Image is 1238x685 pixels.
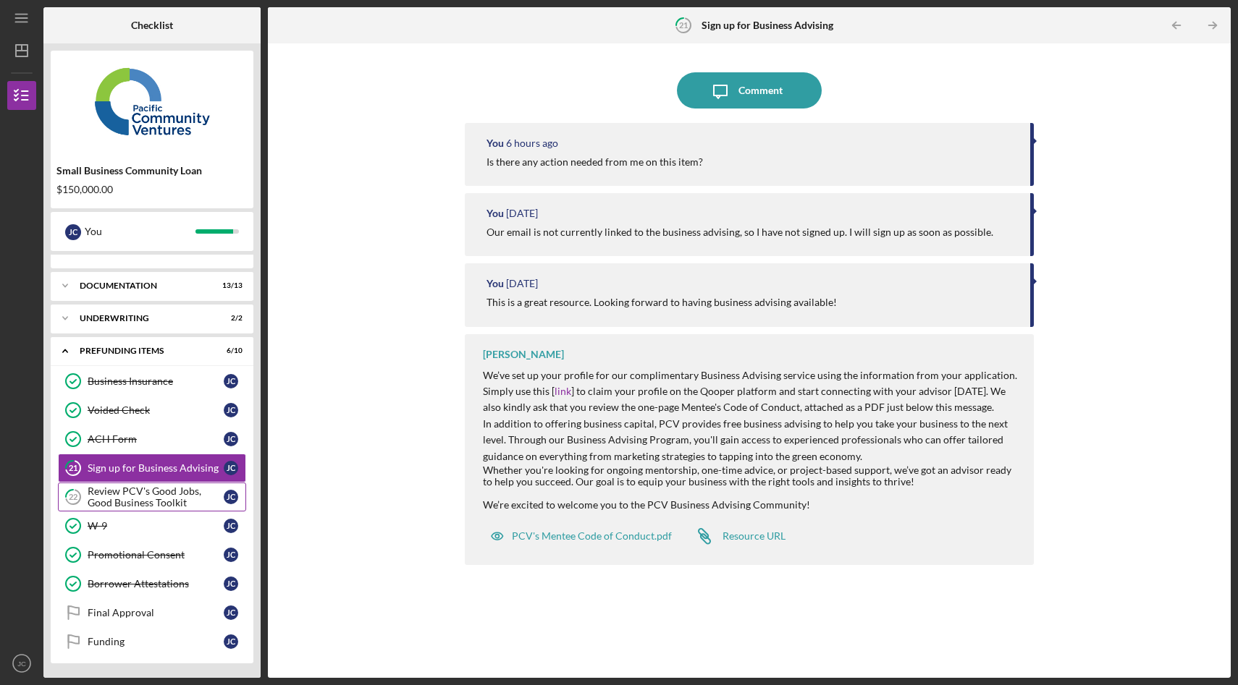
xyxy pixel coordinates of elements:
div: [PERSON_NAME] [483,349,564,360]
div: You [487,208,504,219]
time: 2025-09-25 18:25 [506,137,558,149]
time: 2025-09-24 20:37 [506,278,538,289]
div: You [487,137,504,149]
a: Borrower AttestationsJC [58,569,246,598]
a: W-9JC [58,511,246,540]
div: J C [224,548,238,562]
text: JC [17,660,26,668]
div: This is a great resource. Looking forward to having business advising available! [487,297,837,308]
div: ACH Form [88,433,224,445]
div: $150,000.00 [56,184,248,195]
div: Our email is not currently linked to the business advising, so I have not signed up. I will sign ... [487,226,993,238]
a: Eligibility Criteria MetJC [58,232,246,261]
div: Business Insurance [88,375,224,387]
a: 21Sign up for Business AdvisingJC [58,454,246,482]
a: link [555,385,571,397]
div: W-9 [88,520,224,532]
div: J C [224,634,238,649]
div: 13 / 13 [216,281,243,290]
p: In addition to offering business capital, PCV provides free business advising to help you take yo... [483,416,1019,464]
div: Documentation [80,281,206,290]
div: J C [224,432,238,446]
a: FundingJC [58,627,246,656]
div: You [487,278,504,289]
a: ACH FormJC [58,425,246,454]
b: Sign up for Business Advising [702,20,833,31]
div: Borrower Attestations [88,578,224,590]
div: 2 / 2 [216,314,243,323]
img: Product logo [51,58,253,145]
div: J C [224,605,238,620]
b: Checklist [131,20,173,31]
div: Resource URL [723,530,786,542]
div: J C [224,374,238,388]
time: 2025-09-24 21:01 [506,208,538,219]
div: Sign up for Business Advising [88,462,224,474]
div: J C [224,403,238,417]
p: We’ve set up your profile for our complimentary Business Advising service using the information f... [483,367,1019,416]
div: Promotional Consent [88,549,224,561]
div: PCV's Mentee Code of Conduct.pdf [512,530,672,542]
a: Promotional ConsentJC [58,540,246,569]
div: You [85,219,195,244]
div: Review PCV's Good Jobs, Good Business Toolkit [88,485,224,509]
div: Funding [88,636,224,647]
a: Resource URL [686,522,786,550]
div: Is there any action needed from me on this item? [487,156,703,168]
div: Whether you're looking for ongoing mentorship, one-time advice, or project-based support, we’ve g... [483,367,1019,488]
button: Comment [677,72,822,109]
a: Business InsuranceJC [58,367,246,396]
div: J C [224,576,238,591]
div: J C [224,490,238,504]
button: PCV's Mentee Code of Conduct.pdf [483,522,679,550]
div: J C [224,461,238,475]
div: J C [65,224,81,240]
div: Final Approval [88,607,224,618]
button: JC [7,649,36,678]
div: We’re excited to welcome you to the PCV Business Advising Community! [483,499,1019,511]
div: J C [224,519,238,533]
tspan: 21 [679,20,688,30]
tspan: 22 [69,493,77,502]
a: Voided CheckJC [58,396,246,425]
a: 22Review PCV's Good Jobs, Good Business ToolkitJC [58,482,246,511]
div: Comment [738,72,783,109]
tspan: 21 [69,464,77,473]
div: 6 / 10 [216,346,243,355]
div: Prefunding Items [80,346,206,355]
a: Final ApprovalJC [58,598,246,627]
div: Voided Check [88,404,224,416]
div: Underwriting [80,314,206,323]
div: Small Business Community Loan [56,165,248,176]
